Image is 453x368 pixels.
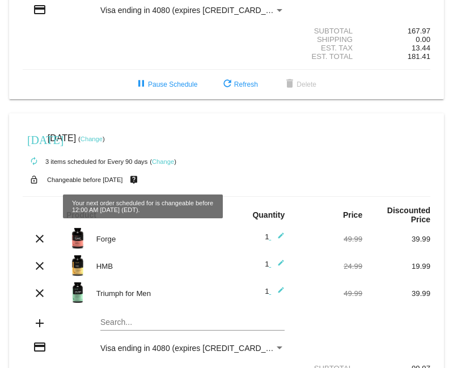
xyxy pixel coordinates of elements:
img: Image-1-Carousel-Forge-ARN-1000x1000-1.png [66,227,89,249]
div: HMB [91,262,227,270]
span: 1 [265,232,285,241]
button: Delete [274,74,325,95]
div: 39.99 [362,235,430,243]
small: ( ) [78,136,105,142]
strong: Discounted Price [387,206,430,224]
div: 49.99 [294,235,362,243]
span: 13.44 [412,44,430,52]
mat-icon: credit_card [33,340,46,354]
mat-icon: live_help [127,172,141,187]
span: Refresh [221,81,258,88]
small: ( ) [150,158,176,165]
div: Subtotal [294,27,362,35]
img: Image-1-Triumph_carousel-front-transp.png [66,281,89,304]
mat-icon: credit_card [33,3,46,16]
mat-icon: edit [271,286,285,300]
span: Visa ending in 4080 (expires [CREDIT_CARD_DATA]) [100,344,290,353]
span: Delete [283,81,316,88]
mat-icon: refresh [221,78,234,91]
a: Change [81,136,103,142]
div: 39.99 [362,289,430,298]
span: 1 [265,260,285,268]
span: 0.00 [416,35,430,44]
div: 24.99 [294,262,362,270]
a: Change [152,158,174,165]
strong: Quantity [252,210,285,219]
mat-icon: clear [33,232,46,246]
mat-icon: lock_open [27,172,41,187]
div: Shipping [294,35,362,44]
mat-icon: edit [271,259,285,273]
mat-icon: [DATE] [27,132,41,146]
button: Refresh [211,74,267,95]
mat-select: Payment Method [100,344,285,353]
span: Visa ending in 4080 (expires [CREDIT_CARD_DATA]) [100,6,290,15]
mat-icon: clear [33,259,46,273]
div: Forge [91,235,227,243]
mat-select: Payment Method [100,6,285,15]
small: Changeable before [DATE] [47,176,123,183]
div: 167.97 [362,27,430,35]
span: Pause Schedule [134,81,197,88]
mat-icon: delete [283,78,297,91]
strong: Price [343,210,362,219]
mat-icon: edit [271,232,285,246]
strong: Product [66,210,96,219]
mat-icon: clear [33,286,46,300]
div: 19.99 [362,262,430,270]
mat-icon: autorenew [27,155,41,168]
span: 181.41 [408,52,430,61]
button: Pause Schedule [125,74,206,95]
input: Search... [100,318,285,327]
div: Triumph for Men [91,289,227,298]
div: 49.99 [294,289,362,298]
span: 1 [265,287,285,295]
mat-icon: pause [134,78,148,91]
img: Image-1-HMB-1000x1000-1.png [66,254,89,277]
div: Est. Total [294,52,362,61]
mat-icon: add [33,316,46,330]
small: 3 items scheduled for Every 90 days [23,158,147,165]
div: Est. Tax [294,44,362,52]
